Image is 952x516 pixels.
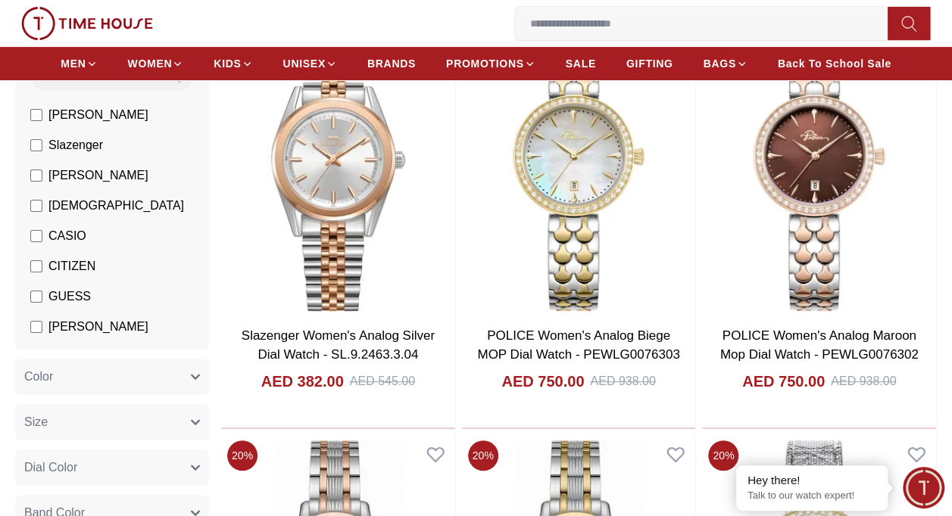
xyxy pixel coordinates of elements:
input: [PERSON_NAME] [30,169,42,182]
img: ... [21,7,153,40]
span: [DEMOGRAPHIC_DATA] [48,197,184,215]
span: KIDS [214,56,241,71]
span: PROMOTIONS [446,56,524,71]
span: 20 % [708,440,738,471]
a: MEN [61,50,97,77]
span: Back To School Sale [778,56,891,71]
span: Police [48,348,82,366]
div: AED 938.00 [831,372,896,390]
span: SALE [566,56,596,71]
input: [PERSON_NAME] [30,109,42,121]
button: Size [15,404,209,440]
span: BRANDS [367,56,416,71]
input: GUESS [30,291,42,303]
img: POLICE Women's Analog Maroon Mop Dial Watch - PEWLG0076302 [702,20,936,317]
img: POLICE Women's Analog Biege MOP Dial Watch - PEWLG0076303 [462,20,696,317]
span: CASIO [48,227,86,245]
a: WOMEN [128,50,184,77]
a: KIDS [214,50,252,77]
span: MEN [61,56,86,71]
h4: AED 382.00 [261,371,344,392]
h4: AED 750.00 [501,371,584,392]
button: Color [15,359,209,395]
div: AED 938.00 [590,372,655,390]
a: POLICE Women's Analog Maroon Mop Dial Watch - PEWLG0076302 [720,328,919,362]
img: Slazenger Women's Analog Silver Dial Watch - SL.9.2463.3.04 [221,20,455,317]
input: Slazenger [30,139,42,151]
span: Size [24,413,48,431]
a: GIFTING [626,50,673,77]
span: 20 % [468,440,498,471]
button: Dial Color [15,449,209,486]
h4: AED 750.00 [742,371,825,392]
div: Hey there! [748,473,876,488]
div: AED 545.00 [350,372,415,390]
div: Chat Widget [903,467,944,508]
input: [DEMOGRAPHIC_DATA] [30,200,42,212]
span: CITIZEN [48,257,95,275]
span: [PERSON_NAME] [48,106,148,124]
p: Talk to our watch expert! [748,490,876,502]
a: SALE [566,50,596,77]
span: [PERSON_NAME] [48,318,148,336]
a: UNISEX [283,50,337,77]
span: WOMEN [128,56,173,71]
a: BAGS [703,50,747,77]
span: Dial Color [24,458,77,477]
span: [PERSON_NAME] [48,166,148,185]
span: Slazenger [48,136,103,154]
span: UNISEX [283,56,326,71]
span: GUESS [48,288,91,306]
a: PROMOTIONS [446,50,535,77]
input: [PERSON_NAME] [30,321,42,333]
a: Slazenger Women's Analog Silver Dial Watch - SL.9.2463.3.04 [242,328,435,362]
span: 20 % [227,440,258,471]
span: GIFTING [626,56,673,71]
input: CASIO [30,230,42,242]
input: CITIZEN [30,260,42,272]
a: Back To School Sale [778,50,891,77]
a: POLICE Women's Analog Biege MOP Dial Watch - PEWLG0076303 [477,328,679,362]
a: BRANDS [367,50,416,77]
span: Color [24,368,53,386]
span: BAGS [703,56,735,71]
